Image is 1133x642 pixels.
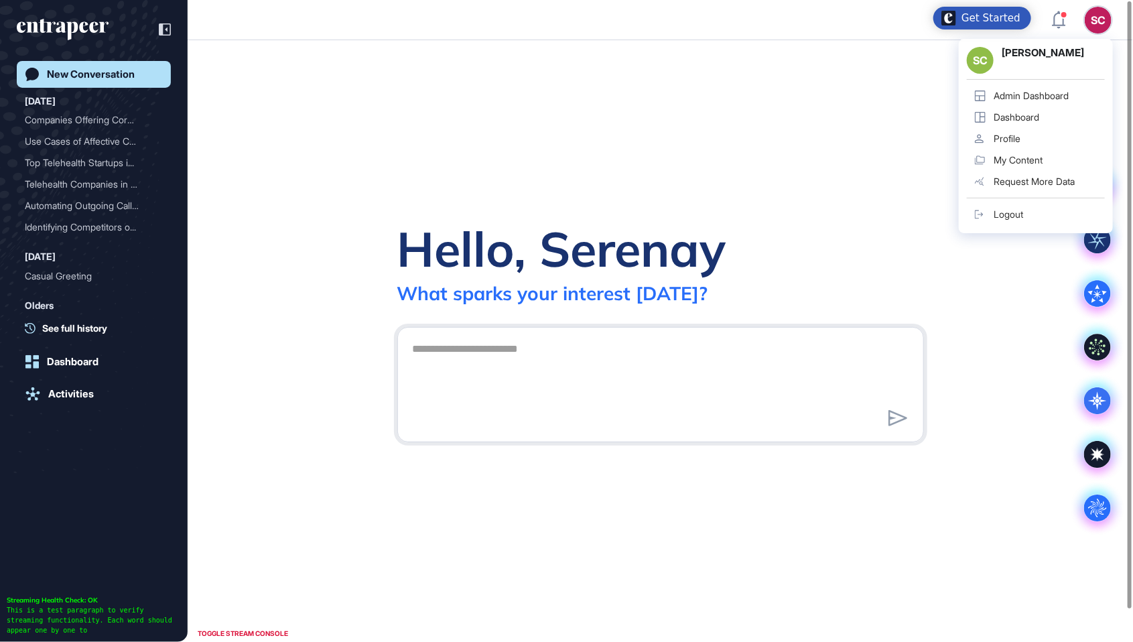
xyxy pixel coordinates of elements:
[25,265,163,287] div: Casual Greeting
[397,281,708,305] div: What sparks your interest [DATE]?
[1085,7,1112,34] button: SC
[17,61,171,88] a: New Conversation
[25,265,152,287] div: Casual Greeting
[25,152,163,174] div: Top Telehealth Startups in the US
[961,11,1020,25] div: Get Started
[47,356,98,368] div: Dashboard
[17,381,171,407] a: Activities
[25,174,152,195] div: Telehealth Companies in t...
[933,7,1031,29] div: Open Get Started checklist
[25,216,152,238] div: Identifying Competitors o...
[397,218,726,279] div: Hello, Serenay
[25,195,163,216] div: Automating Outgoing Calls in Call Centers
[25,321,171,335] a: See full history
[25,174,163,195] div: Telehealth Companies in the US: A Focus on the Health Industry
[941,11,956,25] img: launcher-image-alternative-text
[25,109,152,131] div: Companies Offering Corpor...
[42,321,107,335] span: See full history
[25,131,152,152] div: Use Cases of Affective Co...
[25,298,54,314] div: Olders
[25,93,56,109] div: [DATE]
[25,152,152,174] div: Top Telehealth Startups i...
[25,249,56,265] div: [DATE]
[47,68,135,80] div: New Conversation
[17,348,171,375] a: Dashboard
[48,388,94,400] div: Activities
[17,19,109,40] div: entrapeer-logo
[194,625,291,642] div: TOGGLE STREAM CONSOLE
[25,131,163,152] div: Use Cases of Affective Computing in the Automotive Industry
[25,216,163,238] div: Identifying Competitors of Veritus Agent
[25,195,152,216] div: Automating Outgoing Calls...
[25,109,163,131] div: Companies Offering Corporate Cards for E-commerce Businesses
